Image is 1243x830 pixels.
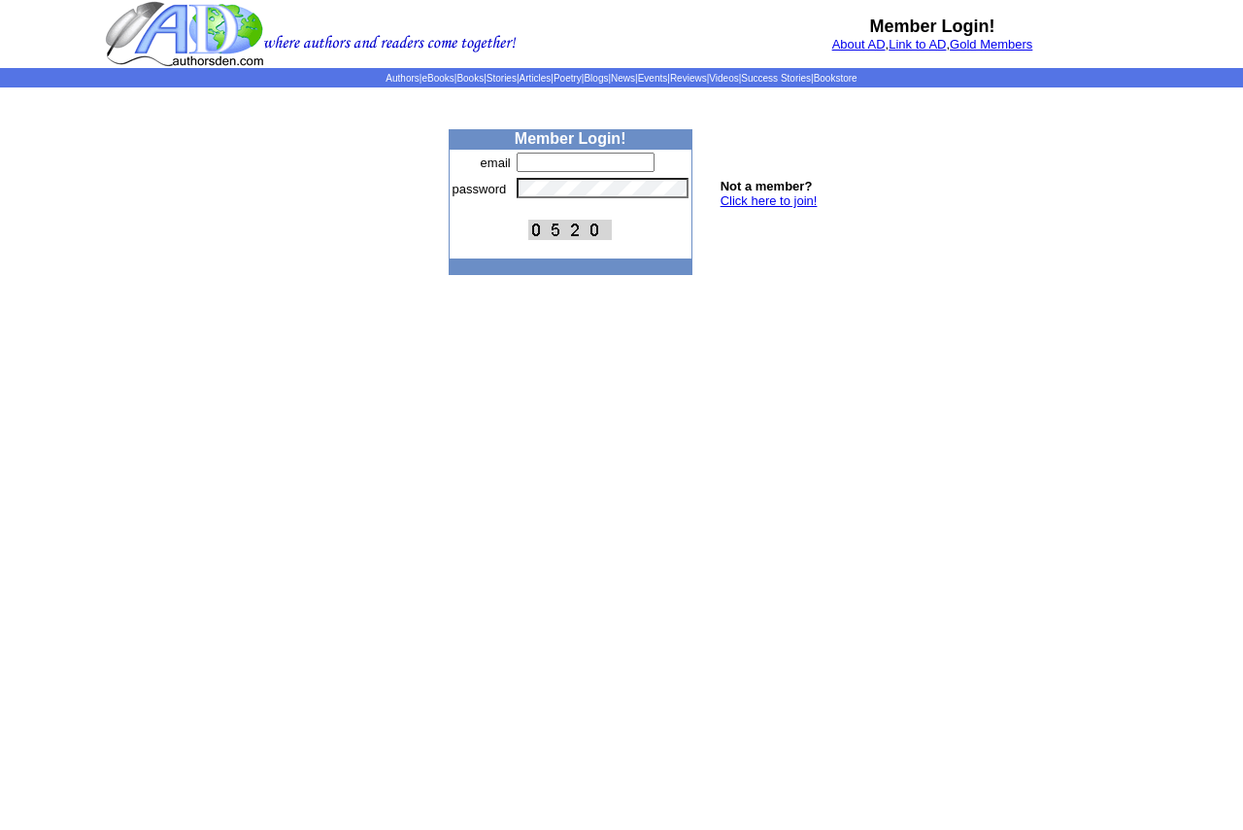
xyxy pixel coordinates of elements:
[889,37,946,52] a: Link to AD
[453,182,507,196] font: password
[421,73,454,84] a: eBooks
[515,130,626,147] b: Member Login!
[870,17,995,36] b: Member Login!
[456,73,484,84] a: Books
[584,73,608,84] a: Blogs
[741,73,811,84] a: Success Stories
[554,73,582,84] a: Poetry
[950,37,1032,52] a: Gold Members
[814,73,857,84] a: Bookstore
[638,73,668,84] a: Events
[487,73,517,84] a: Stories
[611,73,635,84] a: News
[670,73,707,84] a: Reviews
[386,73,857,84] span: | | | | | | | | | | | |
[832,37,1033,52] font: , ,
[832,37,886,52] a: About AD
[481,156,511,170] font: email
[721,193,818,208] a: Click here to join!
[709,73,738,84] a: Videos
[528,220,612,240] img: This Is CAPTCHA Image
[520,73,552,84] a: Articles
[386,73,419,84] a: Authors
[721,179,813,193] b: Not a member?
